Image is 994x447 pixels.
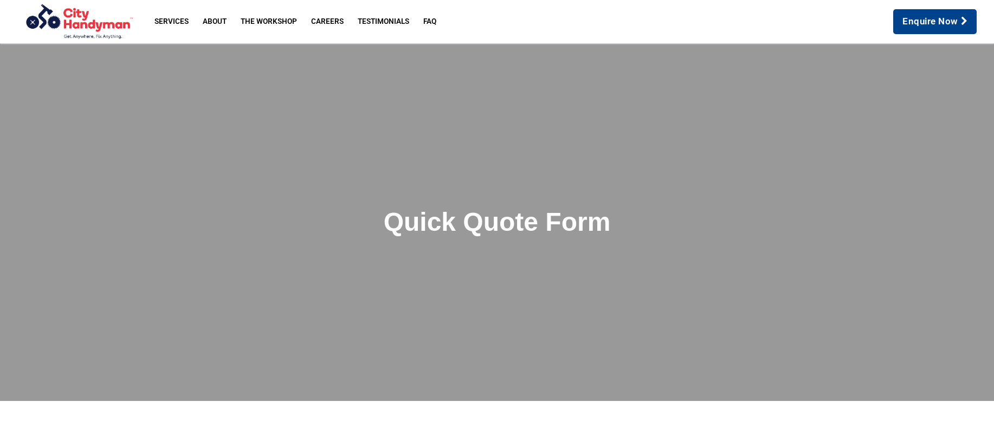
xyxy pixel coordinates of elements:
[351,11,416,32] a: Testimonials
[304,11,351,32] a: Careers
[154,18,189,25] span: Services
[147,11,196,32] a: Services
[188,206,806,238] h2: Quick Quote Form
[13,3,143,40] img: City Handyman | Melbourne
[893,9,977,34] a: Enquire Now
[358,18,409,25] span: Testimonials
[416,11,443,32] a: FAQ
[234,11,304,32] a: The Workshop
[196,11,234,32] a: About
[423,18,436,25] span: FAQ
[203,18,227,25] span: About
[241,18,297,25] span: The Workshop
[311,18,344,25] span: Careers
